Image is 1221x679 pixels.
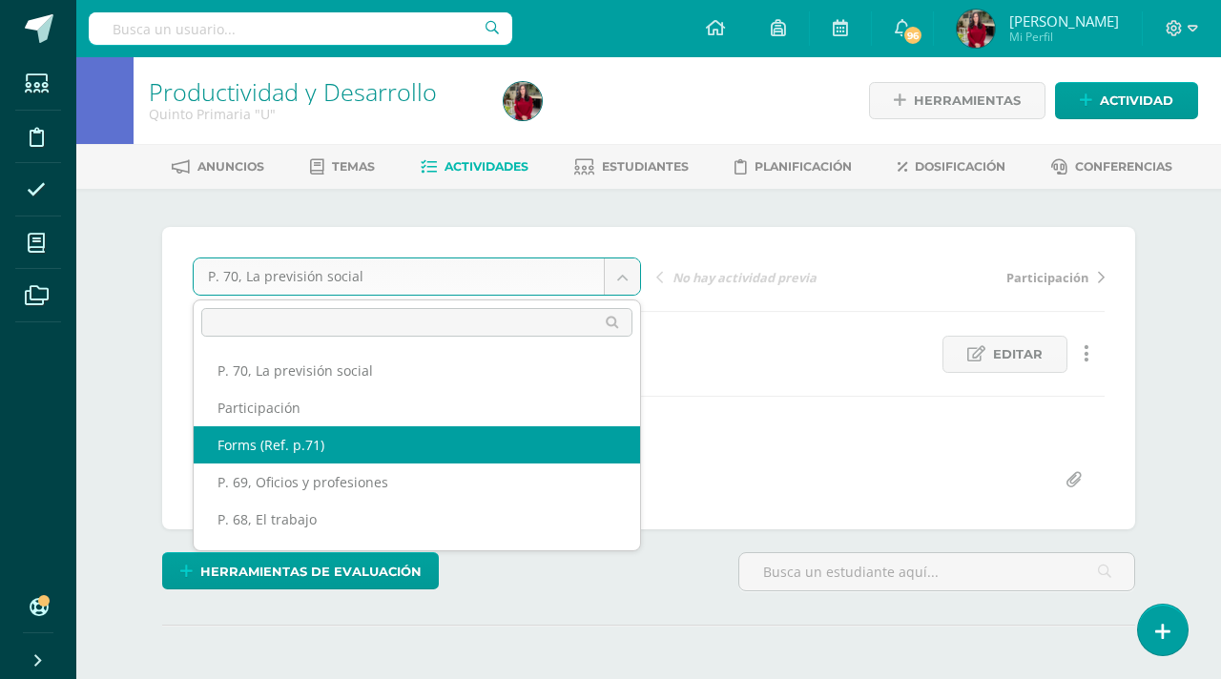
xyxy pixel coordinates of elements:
[194,538,640,575] div: Bazar
[194,389,640,426] div: Participación
[194,463,640,501] div: P. 69, Oficios y profesiones
[194,501,640,538] div: P. 68, El trabajo
[194,352,640,389] div: P. 70, La previsión social
[194,426,640,463] div: Forms (Ref. p.71)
